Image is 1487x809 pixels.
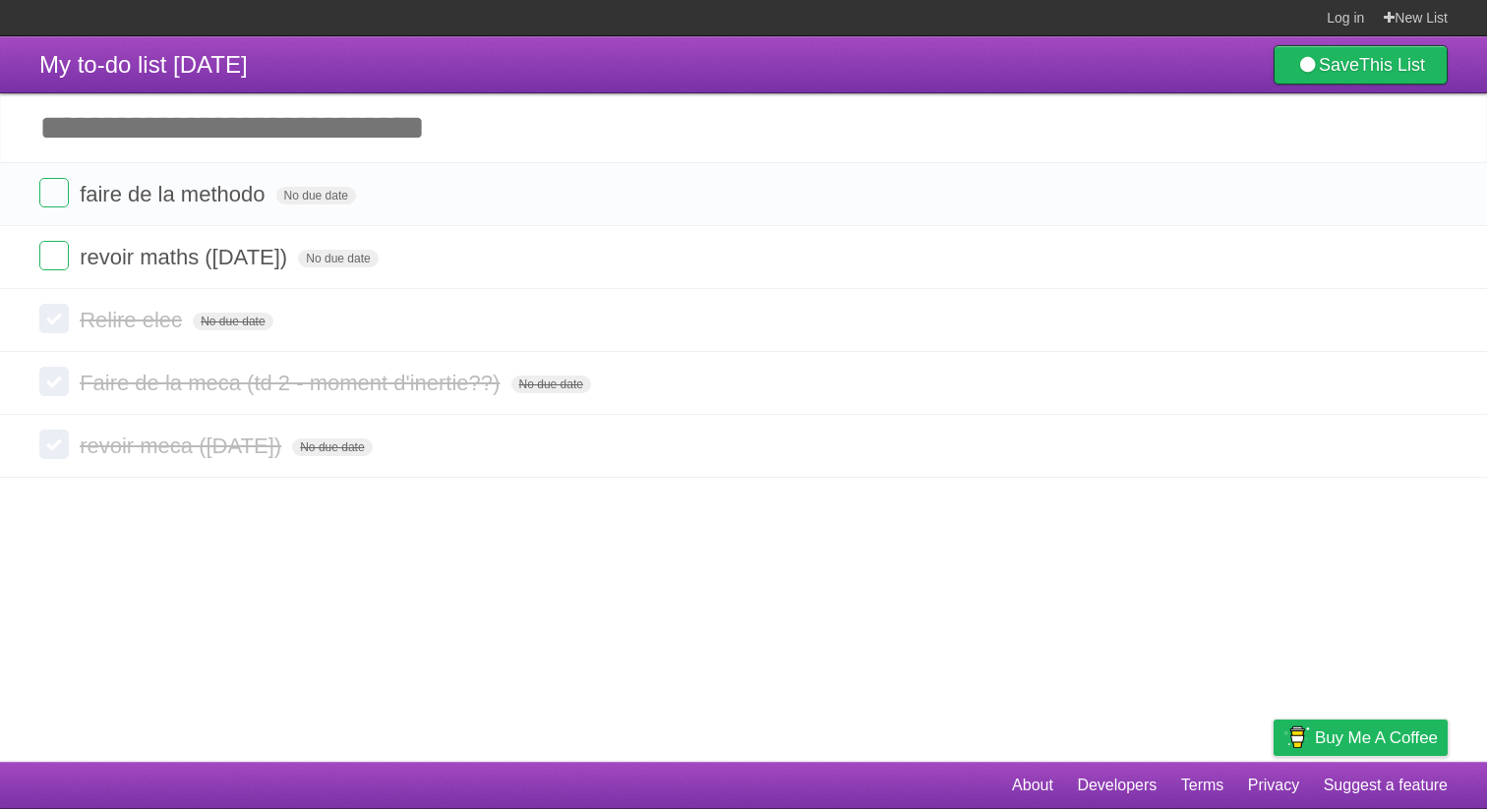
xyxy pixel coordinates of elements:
label: Done [39,241,69,270]
a: About [1012,767,1053,804]
a: Developers [1077,767,1157,804]
span: No due date [292,438,372,456]
a: Buy me a coffee [1274,720,1448,756]
a: Terms [1181,767,1224,804]
span: revoir maths ([DATE]) [80,245,292,269]
label: Done [39,430,69,459]
span: No due date [193,313,272,330]
a: Suggest a feature [1324,767,1448,804]
span: My to-do list [DATE] [39,51,248,78]
b: This List [1359,55,1425,75]
span: revoir meca ([DATE]) [80,433,286,458]
span: No due date [298,250,378,267]
a: Privacy [1248,767,1299,804]
img: Buy me a coffee [1283,721,1310,754]
label: Done [39,304,69,333]
span: Buy me a coffee [1315,721,1438,755]
span: Faire de la meca (td 2 - moment d'inertie??) [80,371,505,395]
span: No due date [276,187,356,204]
a: SaveThis List [1274,45,1448,85]
span: No due date [511,376,591,393]
span: faire de la methodo [80,182,269,206]
label: Done [39,178,69,207]
label: Done [39,367,69,396]
span: Relire elec [80,308,187,332]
